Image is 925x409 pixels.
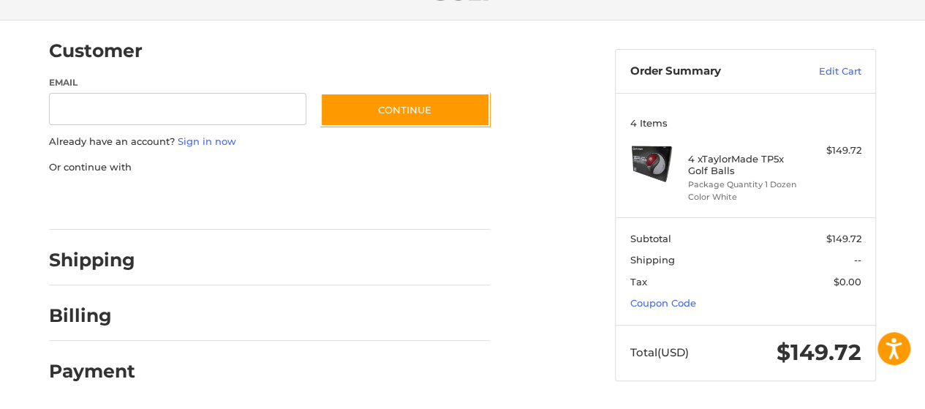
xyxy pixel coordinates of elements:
[854,254,861,266] span: --
[688,179,800,191] li: Package Quantity 1 Dozen
[804,369,925,409] iframe: Google Customer Reviews
[630,297,696,309] a: Coupon Code
[49,135,490,149] p: Already have an account?
[292,189,402,215] iframe: PayPal-venmo
[178,135,236,147] a: Sign in now
[630,276,647,288] span: Tax
[834,276,861,288] span: $0.00
[688,153,800,177] h4: 4 x TaylorMade TP5x Golf Balls
[49,160,490,175] p: Or continue with
[49,76,306,89] label: Email
[168,189,278,215] iframe: PayPal-paylater
[49,360,135,383] h2: Payment
[804,143,861,158] div: $149.72
[45,189,154,215] iframe: PayPal-paypal
[826,233,861,244] span: $149.72
[630,117,861,129] h3: 4 Items
[788,64,861,79] a: Edit Cart
[49,249,135,271] h2: Shipping
[320,93,490,127] button: Continue
[630,64,788,79] h3: Order Summary
[688,191,800,203] li: Color White
[630,345,689,359] span: Total (USD)
[630,233,671,244] span: Subtotal
[49,304,135,327] h2: Billing
[777,339,861,366] span: $149.72
[630,254,675,266] span: Shipping
[49,40,143,62] h2: Customer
